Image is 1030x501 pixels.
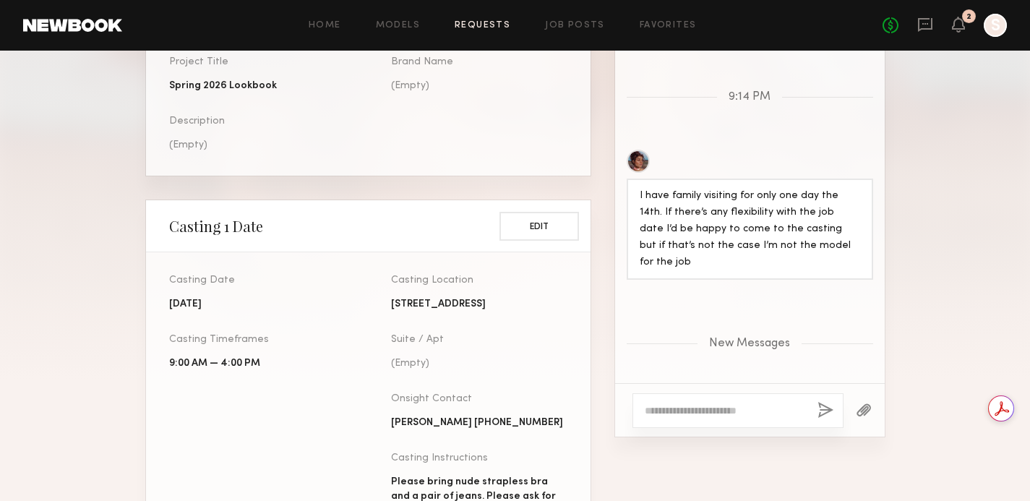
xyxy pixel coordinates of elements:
[391,453,567,463] div: Casting Instructions
[169,297,283,312] div: [DATE]
[545,21,605,30] a: Job Posts
[169,356,346,371] div: 9:00 AM — 4:00 PM
[391,57,567,67] div: Brand Name
[455,21,510,30] a: Requests
[169,138,346,153] div: (Empty)
[169,57,346,67] div: Project Title
[984,14,1007,37] a: S
[376,21,420,30] a: Models
[729,91,771,103] span: 9:14 PM
[391,275,567,286] div: Casting Location
[169,218,263,235] h2: Casting 1 Date
[391,79,567,93] div: (Empty)
[709,338,790,350] span: New Messages
[391,394,567,404] div: Onsight Contact
[391,335,567,345] div: Suite / Apt
[169,335,346,345] div: Casting Timeframes
[640,188,860,271] div: I have family visiting for only one day the 14th. If there’s any flexibility with the job date I’...
[966,13,971,21] div: 2
[309,21,341,30] a: Home
[169,79,346,93] div: Spring 2026 Lookbook
[640,21,697,30] a: Favorites
[391,297,567,312] div: [STREET_ADDRESS]
[169,116,346,127] div: Description
[391,416,567,430] div: [PERSON_NAME] [PHONE_NUMBER]
[391,356,567,371] div: (Empty)
[169,275,283,286] div: Casting Date
[499,212,579,241] button: Edit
